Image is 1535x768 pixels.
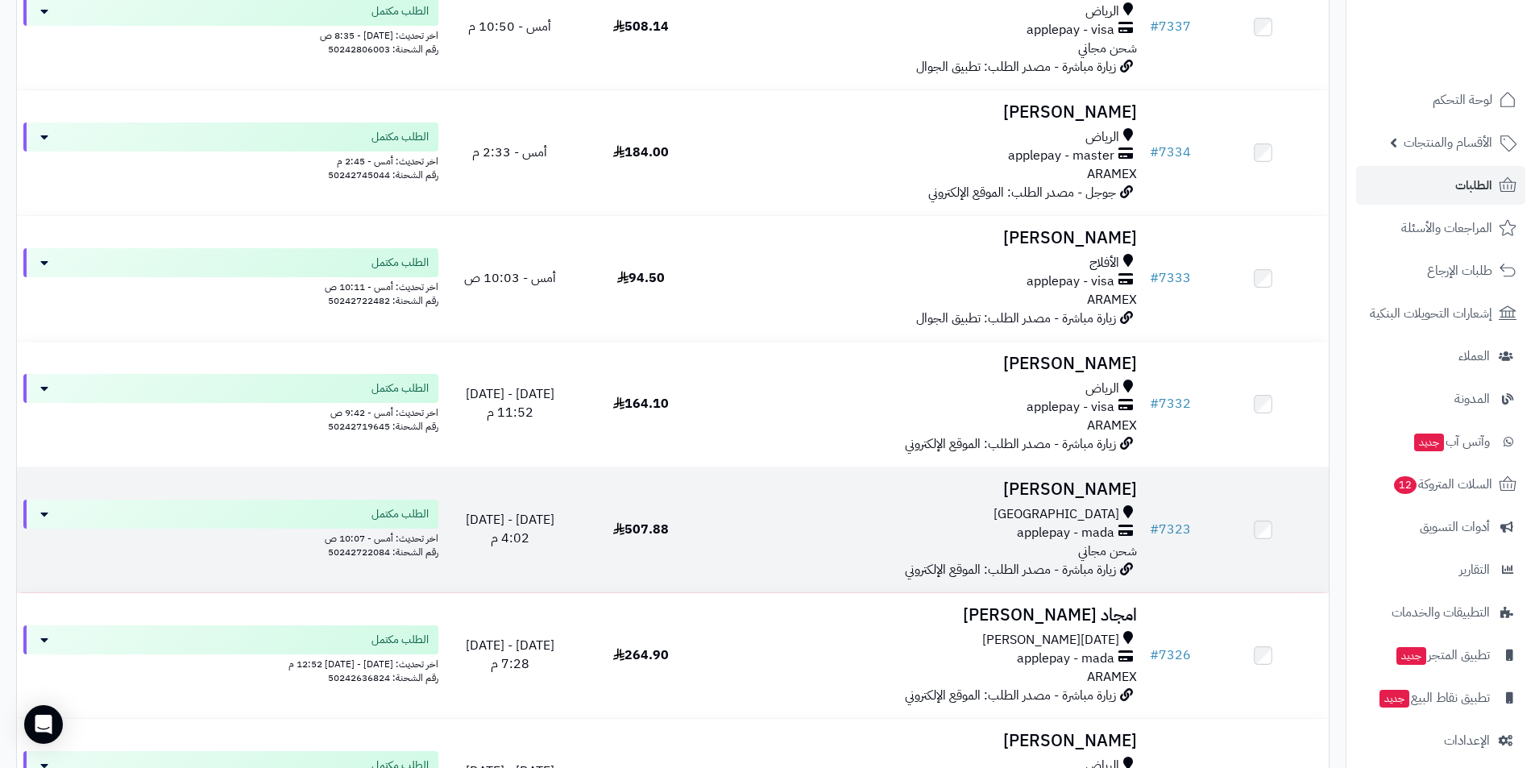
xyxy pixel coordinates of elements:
[328,168,438,182] span: رقم الشحنة: 50242745044
[23,152,438,168] div: اخر تحديث: أمس - 2:45 م
[1454,388,1490,410] span: المدونة
[613,520,669,539] span: 507.88
[23,26,438,43] div: اخر تحديث: [DATE] - 8:35 ص
[466,636,554,674] span: [DATE] - [DATE] 7:28 م
[1150,520,1191,539] a: #7323
[23,277,438,294] div: اخر تحديث: أمس - 10:11 ص
[1413,430,1490,453] span: وآتس آب
[466,384,554,422] span: [DATE] - [DATE] 11:52 م
[713,480,1137,499] h3: [PERSON_NAME]
[1356,679,1525,717] a: تطبيق نقاط البيعجديد
[1356,422,1525,461] a: وآتس آبجديد
[1356,166,1525,205] a: الطلبات
[1356,636,1525,675] a: تطبيق المتجرجديد
[1455,174,1492,197] span: الطلبات
[1150,646,1159,665] span: #
[1433,89,1492,111] span: لوحة التحكم
[1085,128,1119,147] span: الرياض
[1356,294,1525,333] a: إشعارات التحويلات البنكية
[328,545,438,559] span: رقم الشحنة: 50242722084
[1414,434,1444,451] span: جديد
[371,129,429,145] span: الطلب مكتمل
[613,17,669,36] span: 508.14
[916,309,1116,328] span: زيارة مباشرة - مصدر الطلب: تطبيق الجوال
[1396,647,1426,665] span: جديد
[1356,81,1525,119] a: لوحة التحكم
[1395,644,1490,666] span: تطبيق المتجر
[928,183,1116,202] span: جوجل - مصدر الطلب: الموقع الإلكتروني
[905,434,1116,454] span: زيارة مباشرة - مصدر الطلب: الموقع الإلكتروني
[1085,2,1119,21] span: الرياض
[1150,17,1159,36] span: #
[1150,143,1159,162] span: #
[1356,251,1525,290] a: طلبات الإرجاع
[1087,290,1137,309] span: ARAMEX
[1459,558,1490,581] span: التقارير
[1087,416,1137,435] span: ARAMEX
[1392,601,1490,624] span: التطبيقات والخدمات
[1027,21,1114,39] span: applepay - visa
[982,631,1119,650] span: [DATE][PERSON_NAME]
[1150,520,1159,539] span: #
[1356,508,1525,546] a: أدوات التسويق
[1017,524,1114,542] span: applepay - mada
[713,606,1137,625] h3: امجاد [PERSON_NAME]
[328,42,438,56] span: رقم الشحنة: 50242806003
[613,143,669,162] span: 184.00
[916,57,1116,77] span: زيارة مباشرة - مصدر الطلب: تطبيق الجوال
[1427,259,1492,282] span: طلبات الإرجاع
[713,732,1137,750] h3: [PERSON_NAME]
[905,686,1116,705] span: زيارة مباشرة - مصدر الطلب: الموقع الإلكتروني
[713,355,1137,373] h3: [PERSON_NAME]
[371,255,429,271] span: الطلب مكتمل
[23,654,438,671] div: اخر تحديث: [DATE] - [DATE] 12:52 م
[371,3,429,19] span: الطلب مكتمل
[613,394,669,413] span: 164.10
[617,268,665,288] span: 94.50
[1150,143,1191,162] a: #7334
[371,380,429,396] span: الطلب مكتمل
[1458,345,1490,367] span: العملاء
[1150,394,1159,413] span: #
[24,705,63,744] div: Open Intercom Messenger
[1356,550,1525,589] a: التقارير
[1027,398,1114,417] span: applepay - visa
[1089,254,1119,272] span: الأفلاج
[1150,646,1191,665] a: #7326
[1078,542,1137,561] span: شحن مجاني
[1420,516,1490,538] span: أدوات التسويق
[1085,380,1119,398] span: الرياض
[1370,302,1492,325] span: إشعارات التحويلات البنكية
[472,143,547,162] span: أمس - 2:33 م
[1087,164,1137,184] span: ARAMEX
[1392,473,1492,496] span: السلات المتروكة
[1087,667,1137,687] span: ARAMEX
[1356,209,1525,247] a: المراجعات والأسئلة
[1425,12,1520,46] img: logo-2.png
[905,560,1116,579] span: زيارة مباشرة - مصدر الطلب: الموقع الإلكتروني
[23,403,438,420] div: اخر تحديث: أمس - 9:42 ص
[464,268,556,288] span: أمس - 10:03 ص
[1356,593,1525,632] a: التطبيقات والخدمات
[1078,39,1137,58] span: شحن مجاني
[466,510,554,548] span: [DATE] - [DATE] 4:02 م
[613,646,669,665] span: 264.90
[1404,131,1492,154] span: الأقسام والمنتجات
[1356,337,1525,376] a: العملاء
[1356,721,1525,760] a: الإعدادات
[1356,380,1525,418] a: المدونة
[328,670,438,685] span: رقم الشحنة: 50242636824
[1401,217,1492,239] span: المراجعات والأسئلة
[23,529,438,546] div: اخر تحديث: أمس - 10:07 ص
[713,103,1137,122] h3: [PERSON_NAME]
[1150,17,1191,36] a: #7337
[1378,687,1490,709] span: تطبيق نقاط البيع
[1008,147,1114,165] span: applepay - master
[1150,394,1191,413] a: #7332
[328,419,438,434] span: رقم الشحنة: 50242719645
[1379,690,1409,708] span: جديد
[371,506,429,522] span: الطلب مكتمل
[1356,465,1525,504] a: السلات المتروكة12
[468,17,551,36] span: أمس - 10:50 م
[1444,729,1490,752] span: الإعدادات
